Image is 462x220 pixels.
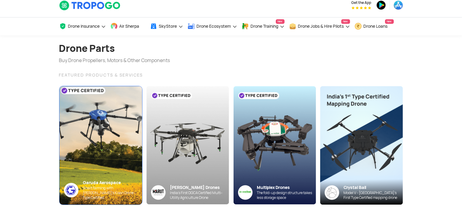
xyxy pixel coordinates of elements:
[83,186,142,200] div: Smart farming with [PERSON_NAME]’s Kisan Drone - Type Certified
[59,57,170,64] div: Buy Drone Propellers, Motors & Other Components
[119,24,139,29] span: Air Sherpa
[376,0,386,10] img: ic_playstore.png
[355,17,394,35] a: Drone LoansNew
[238,185,253,200] img: ic_multiplex_sky.png
[68,24,100,29] span: Drone Insurance
[233,86,316,205] img: bg_multiplex_sky.png
[188,17,237,35] a: Drone Ecosystem
[344,190,403,200] div: Model V - [GEOGRAPHIC_DATA]’s First Type Certified mapping drone
[289,17,350,35] a: Drone Jobs & Hire PilotsNew
[341,19,350,24] span: New
[59,0,121,11] img: TropoGo Logo
[276,19,285,24] span: New
[257,185,316,190] div: Multiplex Drones
[64,183,78,197] img: ic_garuda_sky.png
[385,19,394,24] span: New
[344,185,403,190] div: Crystal Ball
[59,71,403,79] div: FEATURED PRODUCTS & SERVICES
[352,0,371,5] span: Get the App
[242,17,285,35] a: Drone TrainingNew
[110,17,145,35] a: Air Sherpa
[151,185,166,200] img: Group%2036313.png
[83,180,142,186] div: Garuda Aerospace
[59,17,106,35] a: Drone Insurance
[325,185,339,200] img: crystalball-logo-banner.png
[364,24,388,29] span: Drone Loans
[159,24,177,29] span: SkyStore
[170,185,229,190] div: [PERSON_NAME] Drones
[352,6,371,9] img: App Raking
[197,24,231,29] span: Drone Ecosystem
[320,86,403,205] img: bannerAdvertisement6.png
[170,190,229,200] div: India’s First DGCA Certified Multi-Utility Agriculture Drone
[257,190,316,200] div: The fold-up design structure takes less storage space
[55,80,146,210] img: bg_garuda_sky.png
[251,24,279,29] span: Drone Training
[393,0,403,10] img: ic_appstore.png
[59,40,170,57] h1: Drone Parts
[150,17,183,35] a: SkyStore
[298,24,344,29] span: Drone Jobs & Hire Pilots
[146,86,229,204] img: bg_marut_sky.png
